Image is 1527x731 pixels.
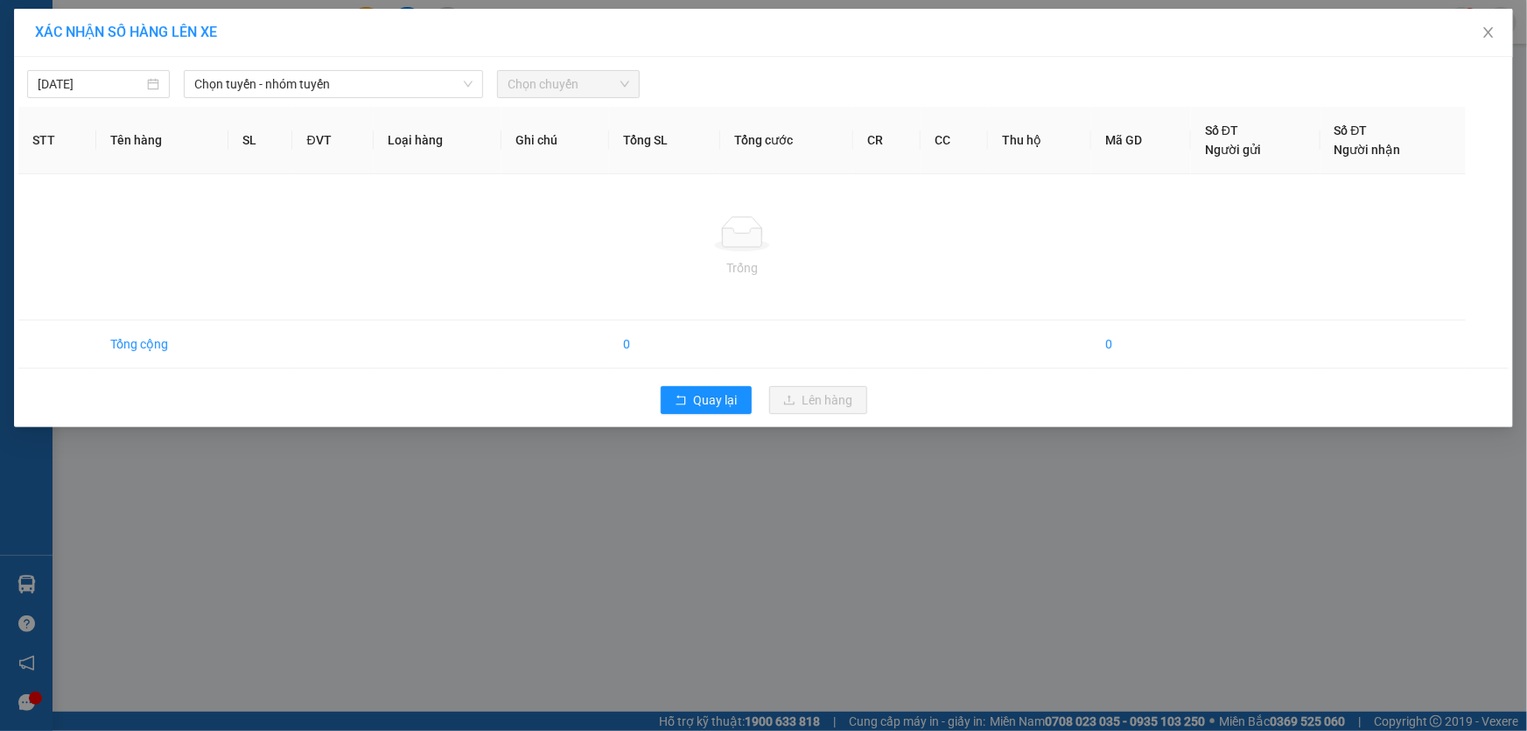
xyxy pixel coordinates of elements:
[921,107,988,174] th: CC
[694,390,738,410] span: Quay lại
[96,320,228,369] td: Tổng cộng
[96,107,228,174] th: Tên hàng
[32,258,1452,278] div: Trống
[1205,123,1238,137] span: Số ĐT
[1464,9,1513,58] button: Close
[1091,107,1191,174] th: Mã GD
[988,107,1091,174] th: Thu hộ
[769,386,867,414] button: uploadLên hàng
[675,394,687,408] span: rollback
[1334,123,1368,137] span: Số ĐT
[35,24,217,40] span: XÁC NHẬN SỐ HÀNG LÊN XE
[463,79,473,89] span: down
[501,107,609,174] th: Ghi chú
[1481,25,1495,39] span: close
[1205,143,1261,157] span: Người gửi
[18,107,96,174] th: STT
[609,107,721,174] th: Tổng SL
[1091,320,1191,369] td: 0
[609,320,721,369] td: 0
[661,386,752,414] button: rollbackQuay lại
[374,107,501,174] th: Loại hàng
[720,107,853,174] th: Tổng cước
[508,71,629,97] span: Chọn chuyến
[1334,143,1401,157] span: Người nhận
[38,74,144,94] input: 15/10/2025
[194,71,473,97] span: Chọn tuyến - nhóm tuyến
[853,107,921,174] th: CR
[228,107,293,174] th: SL
[292,107,373,174] th: ĐVT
